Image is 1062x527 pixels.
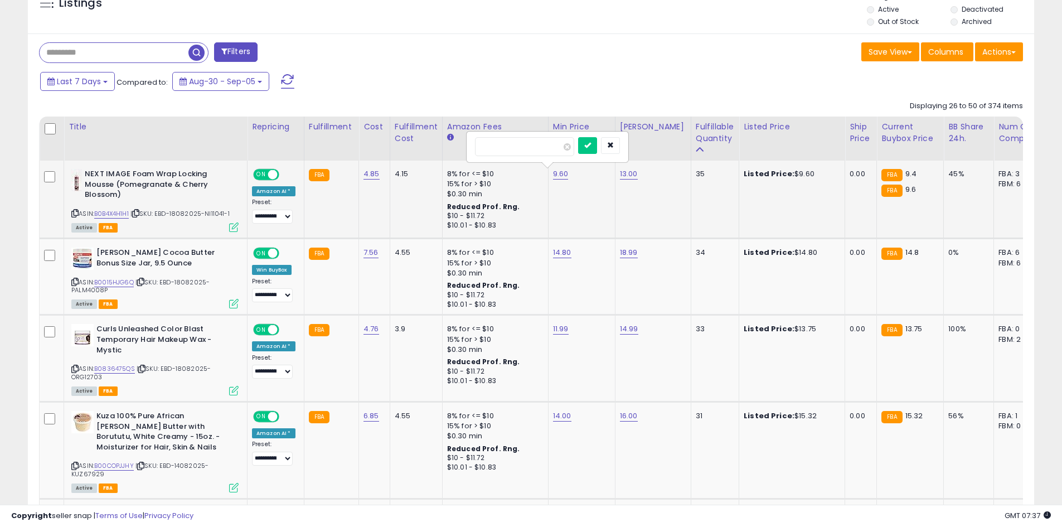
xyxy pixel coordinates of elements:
[447,411,540,421] div: 8% for <= $10
[395,324,434,334] div: 3.9
[881,121,939,144] div: Current Buybox Price
[553,168,569,180] a: 9.60
[99,386,118,396] span: FBA
[998,258,1035,268] div: FBM: 6
[962,17,992,26] label: Archived
[71,364,211,381] span: | SKU: EBD-18082025-ORG12703
[553,323,569,335] a: 11.99
[928,46,963,57] span: Columns
[309,411,329,423] small: FBA
[395,411,434,421] div: 4.55
[881,185,902,197] small: FBA
[744,168,794,179] b: Listed Price:
[40,72,115,91] button: Last 7 Days
[309,121,354,133] div: Fulfillment
[905,323,923,334] span: 13.75
[71,411,94,433] img: 41OARqeHbkL._SL40_.jpg
[278,412,295,422] span: OFF
[254,325,268,335] span: ON
[744,323,794,334] b: Listed Price:
[96,324,232,358] b: Curls Unleashed Color Blast Temporary Hair Makeup Wax - Mystic
[395,169,434,179] div: 4.15
[948,411,985,421] div: 56%
[94,364,135,374] a: B0836475QS
[948,248,985,258] div: 0%
[447,189,540,199] div: $0.30 min
[447,357,520,366] b: Reduced Prof. Rng.
[363,168,380,180] a: 4.85
[447,335,540,345] div: 15% for > $10
[214,42,258,62] button: Filters
[94,461,134,471] a: B00COPJJHY
[447,300,540,310] div: $10.01 - $10.83
[881,411,902,423] small: FBA
[447,421,540,431] div: 15% for > $10
[447,268,540,278] div: $0.30 min
[447,463,540,472] div: $10.01 - $10.83
[744,248,836,258] div: $14.80
[278,325,295,335] span: OFF
[11,510,52,521] strong: Copyright
[130,209,230,218] span: | SKU: EBD-18082025-NI11041-1
[744,169,836,179] div: $9.60
[94,209,129,219] a: B0B4X4H1H1
[363,121,385,133] div: Cost
[57,76,101,87] span: Last 7 Days
[447,453,540,463] div: $10 - $11.72
[905,168,916,179] span: 9.4
[99,484,118,493] span: FBA
[252,186,295,196] div: Amazon AI *
[447,376,540,386] div: $10.01 - $10.83
[881,324,902,336] small: FBA
[99,299,118,309] span: FBA
[878,17,919,26] label: Out of Stock
[696,121,734,144] div: Fulfillable Quantity
[744,324,836,334] div: $13.75
[309,169,329,181] small: FBA
[252,341,295,351] div: Amazon AI *
[447,211,540,221] div: $10 - $11.72
[850,121,872,144] div: Ship Price
[99,223,118,233] span: FBA
[71,169,239,231] div: ASIN:
[696,411,730,421] div: 31
[1005,510,1051,521] span: 2025-09-13 07:37 GMT
[252,199,295,224] div: Preset:
[447,258,540,268] div: 15% for > $10
[254,249,268,258] span: ON
[11,511,193,521] div: seller snap | |
[252,354,295,379] div: Preset:
[910,101,1023,112] div: Displaying 26 to 50 of 374 items
[921,42,973,61] button: Columns
[998,324,1035,334] div: FBA: 0
[696,169,730,179] div: 35
[395,121,438,144] div: Fulfillment Cost
[744,247,794,258] b: Listed Price:
[948,169,985,179] div: 45%
[309,324,329,336] small: FBA
[71,169,82,191] img: 31kAQcjFZ1L._SL40_.jpg
[620,168,638,180] a: 13.00
[85,169,220,203] b: NEXT IMAGE Foam Wrap Locking Mousse (Pomegranate & Cherry Blossom)
[905,184,916,195] span: 9.6
[620,247,638,258] a: 18.99
[905,410,923,421] span: 15.32
[71,299,97,309] span: All listings currently available for purchase on Amazon
[395,248,434,258] div: 4.55
[881,248,902,260] small: FBA
[447,248,540,258] div: 8% for <= $10
[172,72,269,91] button: Aug-30 - Sep-05
[447,221,540,230] div: $10.01 - $10.83
[447,133,454,143] small: Amazon Fees.
[998,179,1035,189] div: FBM: 6
[850,248,868,258] div: 0.00
[96,411,232,455] b: Kuza 100% Pure African [PERSON_NAME] Butter with Borututu, White Creamy - 15oz. - Moisturizer for...
[975,42,1023,61] button: Actions
[850,411,868,421] div: 0.00
[447,179,540,189] div: 15% for > $10
[71,324,239,394] div: ASIN:
[71,248,239,307] div: ASIN:
[744,410,794,421] b: Listed Price:
[447,444,520,453] b: Reduced Prof. Rng.
[447,169,540,179] div: 8% for <= $10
